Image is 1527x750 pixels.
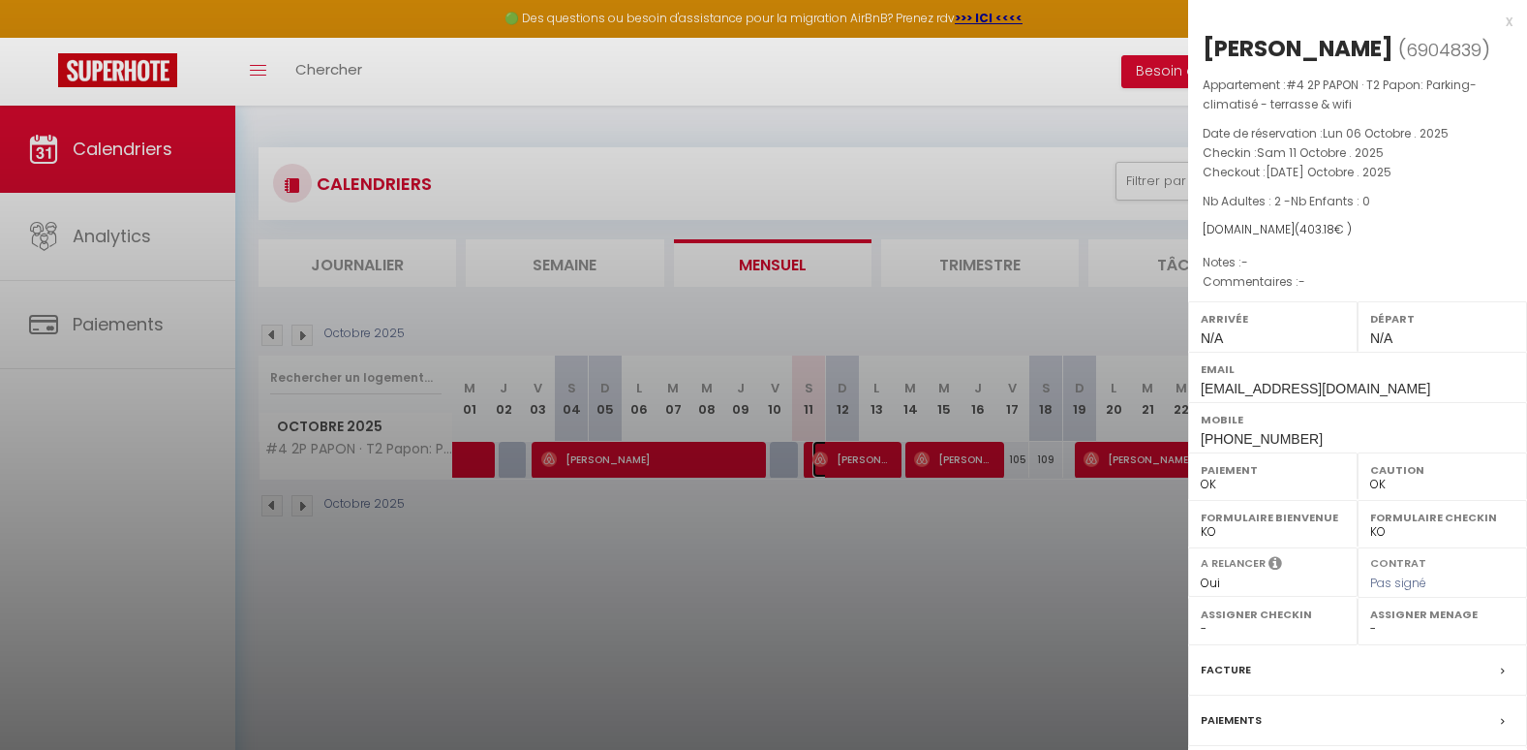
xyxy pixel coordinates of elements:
[1370,605,1514,624] label: Assigner Menage
[1203,33,1393,64] div: [PERSON_NAME]
[1201,330,1223,346] span: N/A
[1203,124,1512,143] p: Date de réservation :
[1203,221,1512,239] div: [DOMAIN_NAME]
[1203,193,1370,209] span: Nb Adultes : 2 -
[1201,309,1345,328] label: Arrivée
[1295,221,1352,237] span: ( € )
[1201,460,1345,480] label: Paiement
[1201,555,1266,572] label: A relancer
[1299,221,1334,237] span: 403.18
[1201,359,1514,379] label: Email
[1291,193,1370,209] span: Nb Enfants : 0
[1201,605,1345,624] label: Assigner Checkin
[1241,254,1248,270] span: -
[1201,710,1262,731] label: Paiements
[1370,460,1514,480] label: Caution
[1370,309,1514,328] label: Départ
[1201,381,1430,396] span: [EMAIL_ADDRESS][DOMAIN_NAME]
[1188,10,1512,33] div: x
[1268,555,1282,577] i: Sélectionner OUI si vous souhaiter envoyer les séquences de messages post-checkout
[1201,410,1514,429] label: Mobile
[1370,508,1514,527] label: Formulaire Checkin
[1203,77,1477,112] span: #4 2P PAPON · T2 Papon: Parking- climatisé - terrasse & wifi
[1323,125,1449,141] span: Lun 06 Octobre . 2025
[1201,431,1323,447] span: [PHONE_NUMBER]
[1203,163,1512,182] p: Checkout :
[1201,508,1345,527] label: Formulaire Bienvenue
[1203,143,1512,163] p: Checkin :
[1266,164,1391,180] span: [DATE] Octobre . 2025
[1257,144,1384,161] span: Sam 11 Octobre . 2025
[1203,76,1512,114] p: Appartement :
[1298,273,1305,290] span: -
[1201,660,1251,680] label: Facture
[1203,272,1512,292] p: Commentaires :
[1203,253,1512,272] p: Notes :
[1370,330,1392,346] span: N/A
[1370,555,1426,568] label: Contrat
[1406,38,1481,62] span: 6904839
[1398,36,1490,63] span: ( )
[1370,575,1426,591] span: Pas signé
